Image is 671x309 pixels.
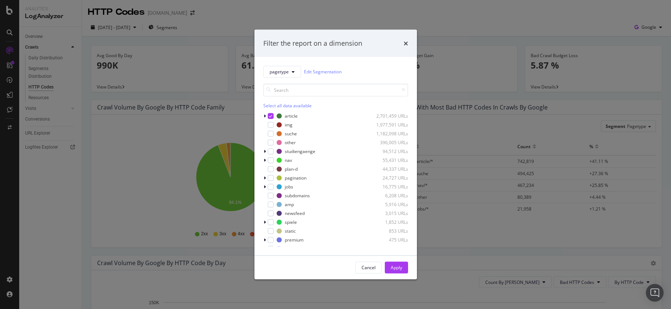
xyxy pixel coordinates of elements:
div: 398 URLs [372,246,408,252]
div: times [404,39,408,48]
div: amp [285,201,294,208]
div: newsfeed [285,210,305,216]
div: 55,431 URLs [372,157,408,163]
button: pagetype [263,66,301,77]
button: Cancel [355,261,382,273]
div: Cancel [362,264,376,271]
div: unwanted [285,246,305,252]
div: other [285,139,296,146]
div: jobs [285,184,293,190]
div: static [285,228,296,234]
div: suche [285,131,297,137]
div: 24,727 URLs [372,175,408,181]
div: 475 URLs [372,237,408,243]
div: 5,916 URLs [372,201,408,208]
span: pagetype [270,69,289,75]
div: Filter the report on a dimension [263,39,362,48]
div: 16,775 URLs [372,184,408,190]
div: plan-d [285,166,298,172]
div: Open Intercom Messenger [646,284,664,302]
div: studiengaenge [285,148,315,154]
div: modal [254,30,417,280]
div: img [285,122,292,128]
div: 2,701,459 URLs [372,113,408,119]
div: article [285,113,298,119]
div: 1,977,591 URLs [372,122,408,128]
div: spiele [285,219,297,225]
div: 94,512 URLs [372,148,408,154]
div: 1,852 URLs [372,219,408,225]
div: Select all data available [263,102,408,108]
div: 6,208 URLs [372,192,408,199]
button: Apply [385,261,408,273]
div: premium [285,237,304,243]
input: Search [263,83,408,96]
div: nav [285,157,292,163]
a: Edit Segmentation [304,68,342,76]
div: subdomains [285,192,310,199]
div: pagination [285,175,307,181]
div: 396,005 URLs [372,139,408,146]
div: 3,015 URLs [372,210,408,216]
div: Apply [391,264,402,271]
div: 1,182,098 URLs [372,131,408,137]
div: 44,337 URLs [372,166,408,172]
div: 853 URLs [372,228,408,234]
